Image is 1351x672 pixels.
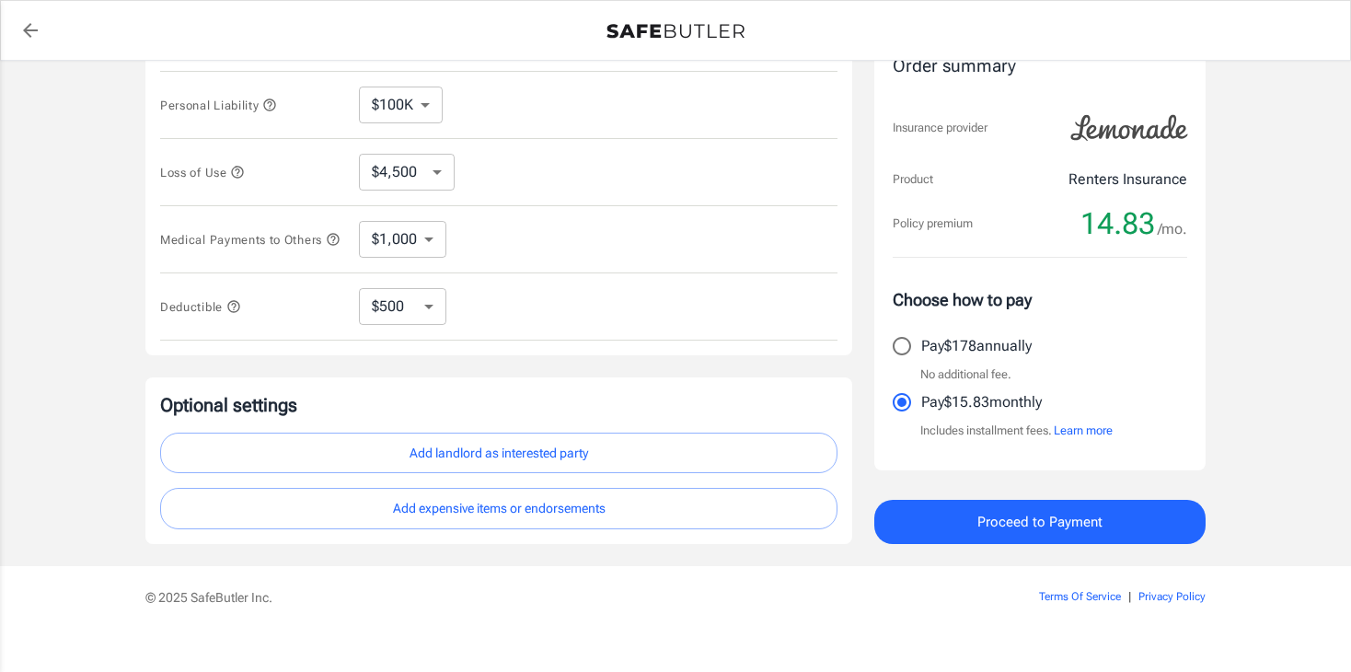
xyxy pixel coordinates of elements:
[160,166,245,180] span: Loss of Use
[1128,590,1131,603] span: |
[893,214,973,233] p: Policy premium
[160,392,837,418] p: Optional settings
[977,510,1103,534] span: Proceed to Payment
[606,24,745,39] img: Back to quotes
[1068,168,1187,191] p: Renters Insurance
[920,422,1113,440] p: Includes installment fees.
[921,391,1042,413] p: Pay $15.83 monthly
[160,295,241,318] button: Deductible
[1158,216,1187,242] span: /mo.
[1039,590,1121,603] a: Terms Of Service
[921,335,1032,357] p: Pay $178 annually
[160,94,277,116] button: Personal Liability
[160,433,837,474] button: Add landlord as interested party
[1080,205,1155,242] span: 14.83
[160,488,837,529] button: Add expensive items or endorsements
[12,12,49,49] a: back to quotes
[160,228,341,250] button: Medical Payments to Others
[920,365,1011,384] p: No additional fee.
[160,98,277,112] span: Personal Liability
[893,287,1187,312] p: Choose how to pay
[1060,102,1198,154] img: Lemonade
[145,588,935,607] p: © 2025 SafeButler Inc.
[160,233,341,247] span: Medical Payments to Others
[160,161,245,183] button: Loss of Use
[893,119,987,137] p: Insurance provider
[893,53,1187,80] div: Order summary
[893,170,933,189] p: Product
[874,500,1206,544] button: Proceed to Payment
[160,300,241,314] span: Deductible
[1138,590,1206,603] a: Privacy Policy
[1054,422,1113,440] button: Learn more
